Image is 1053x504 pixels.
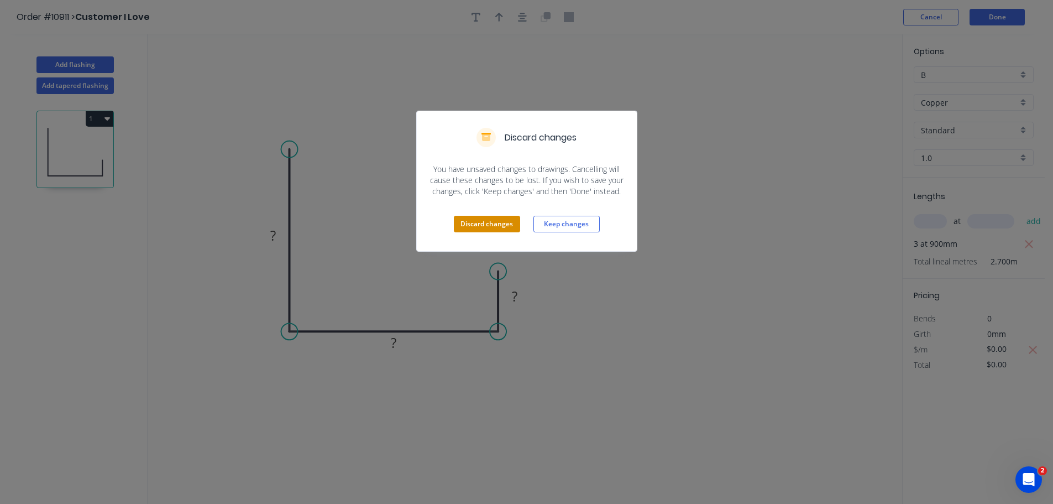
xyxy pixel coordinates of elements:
iframe: Intercom live chat [1015,466,1042,493]
span: 2 [1038,466,1047,475]
button: Discard changes [454,216,520,232]
button: Keep changes [533,216,600,232]
h5: Discard changes [505,131,577,144]
span: You have unsaved changes to drawings. Cancelling will cause these changes to be lost. If you wish... [430,164,624,197]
